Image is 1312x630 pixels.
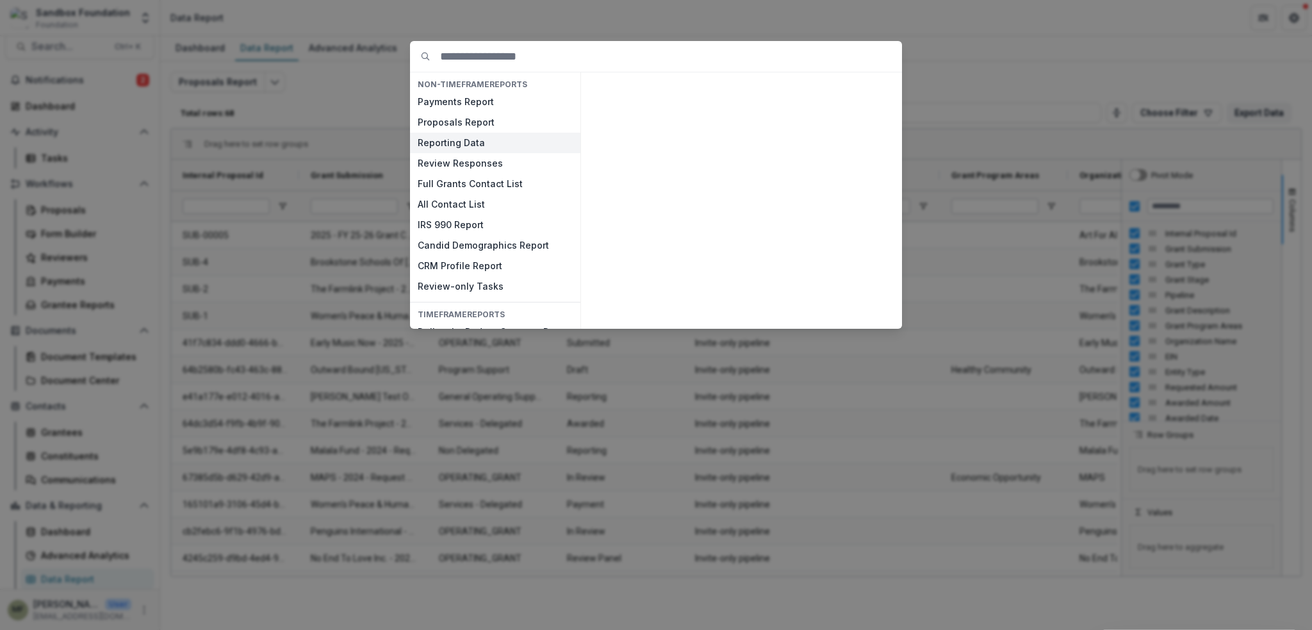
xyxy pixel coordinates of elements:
[410,112,580,133] button: Proposals Report
[410,194,580,215] button: All Contact List
[410,78,580,92] h4: NON-TIMEFRAME Reports
[410,322,580,343] button: Dollars by Budget Category Report
[410,92,580,112] button: Payments Report
[410,256,580,276] button: CRM Profile Report
[410,133,580,153] button: Reporting Data
[410,153,580,174] button: Review Responses
[410,308,580,322] h4: TIMEFRAME Reports
[410,235,580,256] button: Candid Demographics Report
[410,174,580,194] button: Full Grants Contact List
[410,215,580,235] button: IRS 990 Report
[410,276,580,297] button: Review-only Tasks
